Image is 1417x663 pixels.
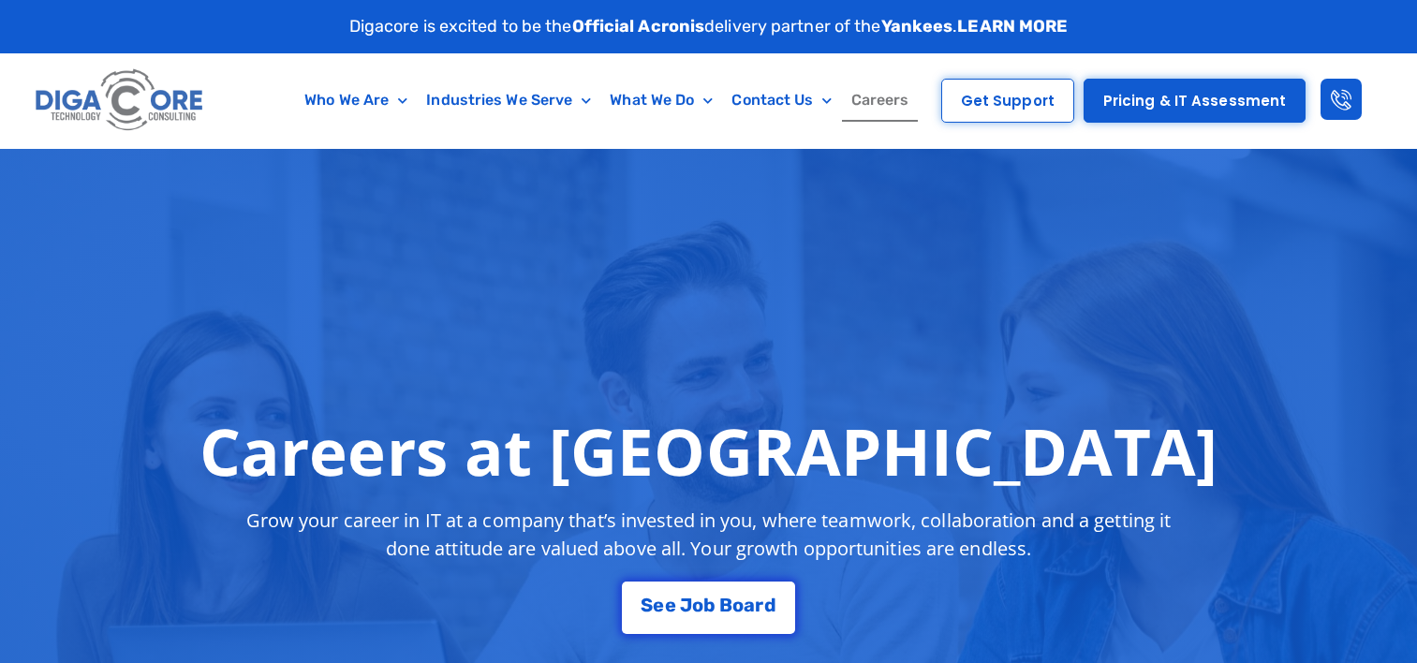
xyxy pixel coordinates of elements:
strong: Yankees [881,16,953,37]
a: See Job Board [622,582,794,634]
span: B [719,596,732,614]
a: Careers [842,79,919,122]
p: Digacore is excited to be the delivery partner of the . [349,14,1069,39]
a: LEARN MORE [957,16,1068,37]
strong: Official Acronis [572,16,705,37]
span: o [732,596,744,614]
span: Get Support [961,94,1055,108]
span: e [665,596,676,614]
a: Industries We Serve [417,79,600,122]
span: Pricing & IT Assessment [1103,94,1286,108]
span: S [641,596,653,614]
span: d [764,596,776,614]
span: o [692,596,703,614]
span: J [680,596,692,614]
span: r [755,596,763,614]
a: What We Do [600,79,722,122]
p: Grow your career in IT at a company that’s invested in you, where teamwork, collaboration and a g... [229,507,1188,563]
nav: Menu [285,79,929,122]
a: Get Support [941,79,1074,123]
img: Digacore logo 1 [31,63,210,139]
span: e [653,596,664,614]
h1: Careers at [GEOGRAPHIC_DATA] [199,413,1218,488]
a: Pricing & IT Assessment [1084,79,1306,123]
span: b [703,596,716,614]
span: a [744,596,755,614]
a: Contact Us [722,79,841,122]
a: Who We Are [295,79,417,122]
